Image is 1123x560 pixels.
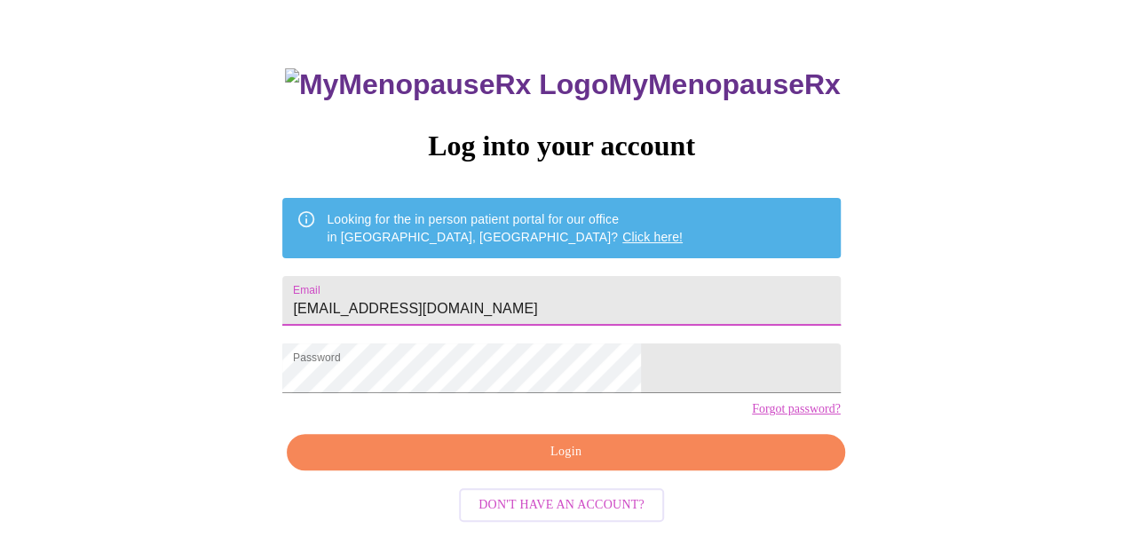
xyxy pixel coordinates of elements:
button: Login [287,434,844,470]
h3: MyMenopauseRx [285,68,841,101]
button: Don't have an account? [459,488,664,523]
span: Login [307,441,824,463]
a: Don't have an account? [455,496,668,511]
span: Don't have an account? [478,494,645,517]
a: Click here! [622,230,683,244]
h3: Log into your account [282,130,840,162]
div: Looking for the in person patient portal for our office in [GEOGRAPHIC_DATA], [GEOGRAPHIC_DATA]? [327,203,683,253]
img: MyMenopauseRx Logo [285,68,608,101]
a: Forgot password? [752,402,841,416]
